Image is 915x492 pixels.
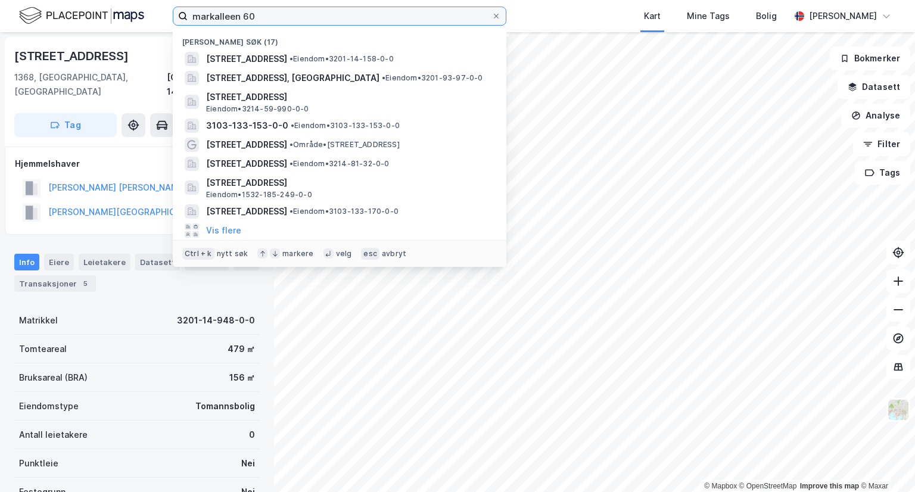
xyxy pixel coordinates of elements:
div: Matrikkel [19,313,58,328]
span: Eiendom • 3214-59-990-0-0 [206,104,309,114]
div: 5 [79,278,91,289]
div: [PERSON_NAME] søk (17) [173,28,506,49]
span: Eiendom • 3201-14-158-0-0 [290,54,394,64]
div: 1368, [GEOGRAPHIC_DATA], [GEOGRAPHIC_DATA] [14,70,167,99]
div: Bolig [756,9,777,23]
span: • [290,159,293,168]
div: Datasett [135,254,180,270]
div: Info [14,254,39,270]
div: Kart [644,9,661,23]
div: Tomteareal [19,342,67,356]
div: Leietakere [79,254,130,270]
div: markere [282,249,313,259]
div: Transaksjoner [14,275,96,292]
a: Mapbox [704,482,737,490]
button: Tag [14,113,117,137]
span: Eiendom • 3214-81-32-0-0 [290,159,390,169]
span: • [290,54,293,63]
div: Bruksareal (BRA) [19,370,88,385]
span: 3103-133-153-0-0 [206,119,288,133]
div: Eiere [44,254,74,270]
span: [STREET_ADDRESS] [206,157,287,171]
span: Eiendom • 3103-133-153-0-0 [291,121,400,130]
div: esc [361,248,379,260]
span: Eiendom • 1532-185-249-0-0 [206,190,312,200]
div: 0 [249,428,255,442]
div: Hjemmelshaver [15,157,259,171]
a: Improve this map [800,482,859,490]
img: logo.f888ab2527a4732fd821a326f86c7f29.svg [19,5,144,26]
div: velg [336,249,352,259]
button: Filter [853,132,910,156]
div: [STREET_ADDRESS] [14,46,131,66]
span: [STREET_ADDRESS] [206,204,287,219]
div: Nei [241,456,255,471]
button: Analyse [841,104,910,127]
div: nytt søk [217,249,248,259]
img: Z [887,398,910,421]
span: [STREET_ADDRESS] [206,52,287,66]
span: Eiendom • 3103-133-170-0-0 [290,207,399,216]
a: OpenStreetMap [739,482,797,490]
div: avbryt [382,249,406,259]
span: Område • [STREET_ADDRESS] [290,140,400,150]
div: 3201-14-948-0-0 [177,313,255,328]
div: [GEOGRAPHIC_DATA], 14/948 [167,70,260,99]
button: Bokmerker [830,46,910,70]
span: [STREET_ADDRESS] [206,176,492,190]
div: Tomannsbolig [195,399,255,413]
div: Antall leietakere [19,428,88,442]
div: Kontrollprogram for chat [855,435,915,492]
span: [STREET_ADDRESS] [206,138,287,152]
span: • [291,121,294,130]
span: [STREET_ADDRESS], [GEOGRAPHIC_DATA] [206,71,379,85]
span: • [290,207,293,216]
button: Tags [855,161,910,185]
button: Vis flere [206,223,241,238]
button: Datasett [838,75,910,99]
div: Eiendomstype [19,399,79,413]
iframe: Chat Widget [855,435,915,492]
span: Eiendom • 3201-93-97-0-0 [382,73,483,83]
span: • [382,73,385,82]
div: 479 ㎡ [228,342,255,356]
div: [PERSON_NAME] [809,9,877,23]
div: 156 ㎡ [229,370,255,385]
div: Ctrl + k [182,248,214,260]
div: Mine Tags [687,9,730,23]
span: [STREET_ADDRESS] [206,90,492,104]
span: • [290,140,293,149]
div: Punktleie [19,456,58,471]
input: Søk på adresse, matrikkel, gårdeiere, leietakere eller personer [188,7,491,25]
